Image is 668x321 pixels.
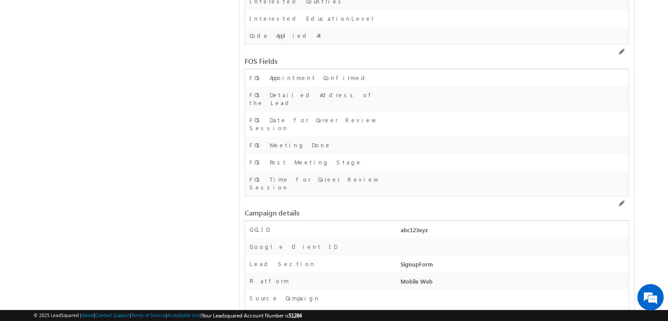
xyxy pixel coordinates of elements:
a: Contact Support [95,312,130,318]
span: © 2025 LeadSquared | | | | | [33,311,302,320]
div: Campaign details [245,209,498,217]
a: About [81,312,94,318]
label: FOS Post Meeting Stage [249,158,362,166]
img: d_60004797649_company_0_60004797649 [15,46,37,58]
div: FOS Fields [245,57,498,65]
label: FOS Time for Career Review Session [249,175,383,191]
span: 51284 [289,312,302,319]
label: FOS Appointment Confirmed [249,74,368,82]
label: FOS Detailed Address of the Lead [249,91,383,107]
div: Minimize live chat window [144,4,165,26]
div: Mobile Web [398,277,628,289]
textarea: Type your message and hit 'Enter' [11,81,160,244]
label: Code Applied At [249,32,323,40]
label: Lead Section [249,260,316,268]
div: SignupForm [398,260,628,272]
label: FOS Date for Career Review Session [249,116,383,132]
a: Acceptable Use [167,312,200,318]
em: Start Chat [119,252,159,264]
label: GCLID [249,226,270,233]
label: Google Client ID [249,243,337,251]
label: FOS Meeting Done [249,141,331,149]
label: Platform [249,277,289,285]
div: abc123xyz [398,226,628,238]
div: Chat with us now [46,46,148,58]
span: Your Leadsquared Account Number is [202,312,302,319]
a: Terms of Service [131,312,166,318]
label: Interested EducationLevel [249,15,380,22]
label: Source Campaign [249,294,320,302]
